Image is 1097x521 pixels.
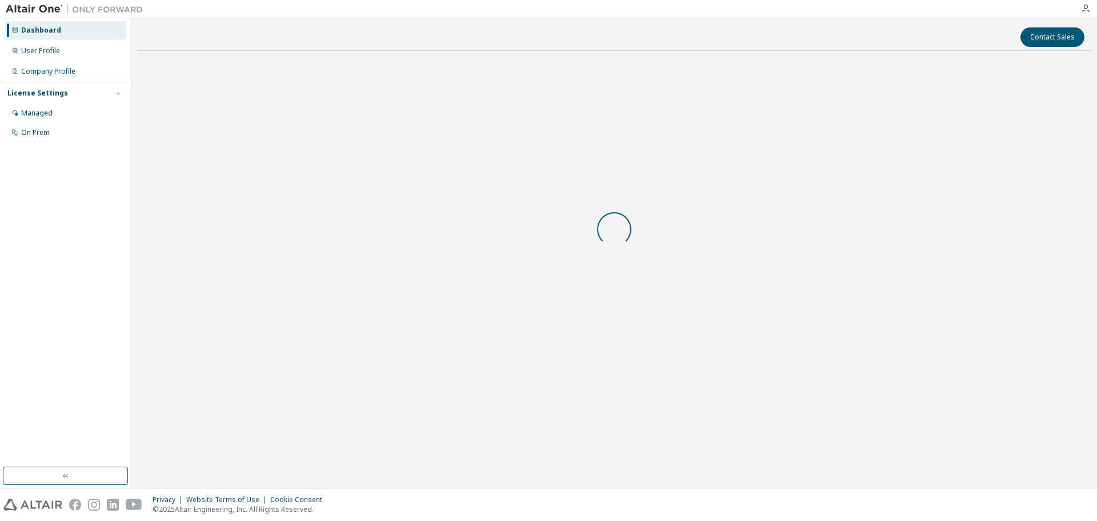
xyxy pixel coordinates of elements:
button: Contact Sales [1020,27,1084,47]
div: Dashboard [21,26,61,35]
div: Website Terms of Use [186,495,270,504]
div: On Prem [21,128,50,137]
div: User Profile [21,46,60,55]
div: Cookie Consent [270,495,329,504]
img: instagram.svg [88,499,100,511]
img: altair_logo.svg [3,499,62,511]
div: Privacy [153,495,186,504]
div: Company Profile [21,67,75,76]
div: License Settings [7,89,68,98]
img: facebook.svg [69,499,81,511]
img: linkedin.svg [107,499,119,511]
img: Altair One [6,3,149,15]
div: Managed [21,109,53,118]
p: © 2025 Altair Engineering, Inc. All Rights Reserved. [153,504,329,514]
img: youtube.svg [126,499,142,511]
